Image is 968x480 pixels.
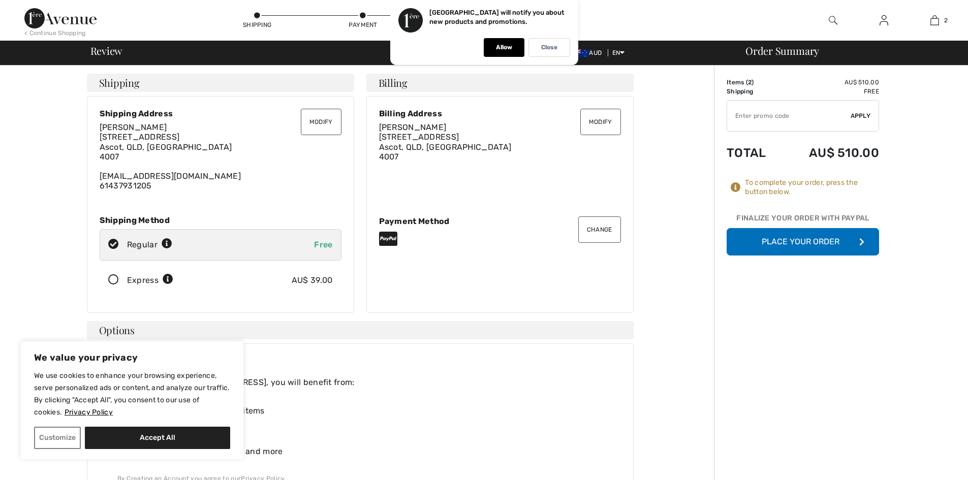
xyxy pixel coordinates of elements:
div: Finalize Your Order with PayPal [727,213,879,228]
div: We value your privacy [20,341,244,460]
button: Place Your Order [727,228,879,255]
div: AU$ 39.00 [292,274,333,286]
span: [STREET_ADDRESS] Ascot, QLD, [GEOGRAPHIC_DATA] 4007 [379,132,512,161]
img: My Info [880,14,888,26]
div: Your own Wishlist, My Closet and more [117,445,613,458]
span: [PERSON_NAME] [379,122,447,132]
img: 1ère Avenue [24,8,97,28]
span: Apply [851,111,871,120]
button: Customize [34,427,81,449]
p: We use cookies to enhance your browsing experience, serve personalized ads or content, and analyz... [34,370,230,419]
span: 2 [944,16,948,25]
div: < Continue Shopping [24,28,86,38]
div: To complete your order, press the button below. [745,178,879,197]
p: Close [541,44,557,51]
input: Promo code [727,101,851,131]
div: Billing Address [379,109,621,118]
span: 2 [748,79,752,86]
p: Allow [496,44,512,51]
span: [PERSON_NAME] [100,122,167,132]
a: Privacy Policy [64,407,113,417]
button: Change [578,216,621,243]
div: Shipping Address [100,109,341,118]
td: Shipping [727,87,782,96]
div: Faster checkout time [117,425,613,437]
img: Australian Dollar [573,49,589,57]
div: By signing up on [STREET_ADDRESS], you will benefit from: [117,376,613,389]
div: Order Summary [733,46,962,56]
span: AUD [573,49,606,56]
span: Billing [379,78,408,88]
div: Earn rewards towards FREE items [117,405,613,417]
div: Regular [127,239,172,251]
span: EN [612,49,625,56]
td: Free [782,87,879,96]
img: My Bag [930,14,939,26]
div: Shipping [242,20,272,29]
button: Modify [301,109,341,135]
div: Shipping Method [100,215,341,225]
td: AU$ 510.00 [782,136,879,170]
div: Payment [348,20,378,29]
p: We value your privacy [34,351,230,364]
button: Modify [580,109,621,135]
p: [GEOGRAPHIC_DATA] will notify you about new products and promotions. [429,9,565,25]
div: Express [127,274,173,286]
span: Shipping [99,78,140,88]
a: Sign In [871,14,896,27]
td: Items ( ) [727,78,782,87]
td: AU$ 510.00 [782,78,879,87]
td: Total [727,136,782,170]
h4: Options [87,321,634,339]
img: search the website [829,14,837,26]
button: Accept All [85,427,230,449]
span: [STREET_ADDRESS] Ascot, QLD, [GEOGRAPHIC_DATA] 4007 [100,132,232,161]
div: Payment Method [379,216,621,226]
div: [EMAIL_ADDRESS][DOMAIN_NAME] 61437931205 [100,122,341,190]
span: Free [314,240,332,249]
span: Review [90,46,122,56]
a: 2 [910,14,959,26]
